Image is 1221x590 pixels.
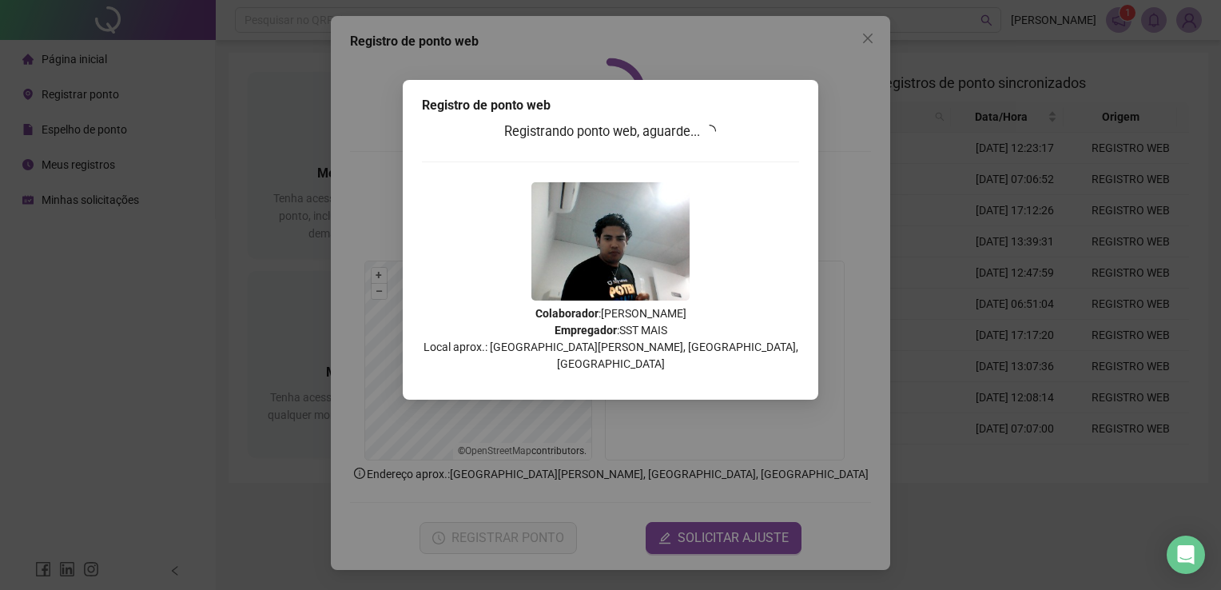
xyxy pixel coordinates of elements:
p: : [PERSON_NAME] : SST MAIS Local aprox.: [GEOGRAPHIC_DATA][PERSON_NAME], [GEOGRAPHIC_DATA], [GEOG... [422,305,799,373]
div: Open Intercom Messenger [1167,536,1205,574]
strong: Empregador [555,324,617,337]
span: loading [703,125,716,138]
div: Registro de ponto web [422,96,799,115]
strong: Colaborador [535,307,599,320]
h3: Registrando ponto web, aguarde... [422,122,799,142]
img: Z [531,182,690,301]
